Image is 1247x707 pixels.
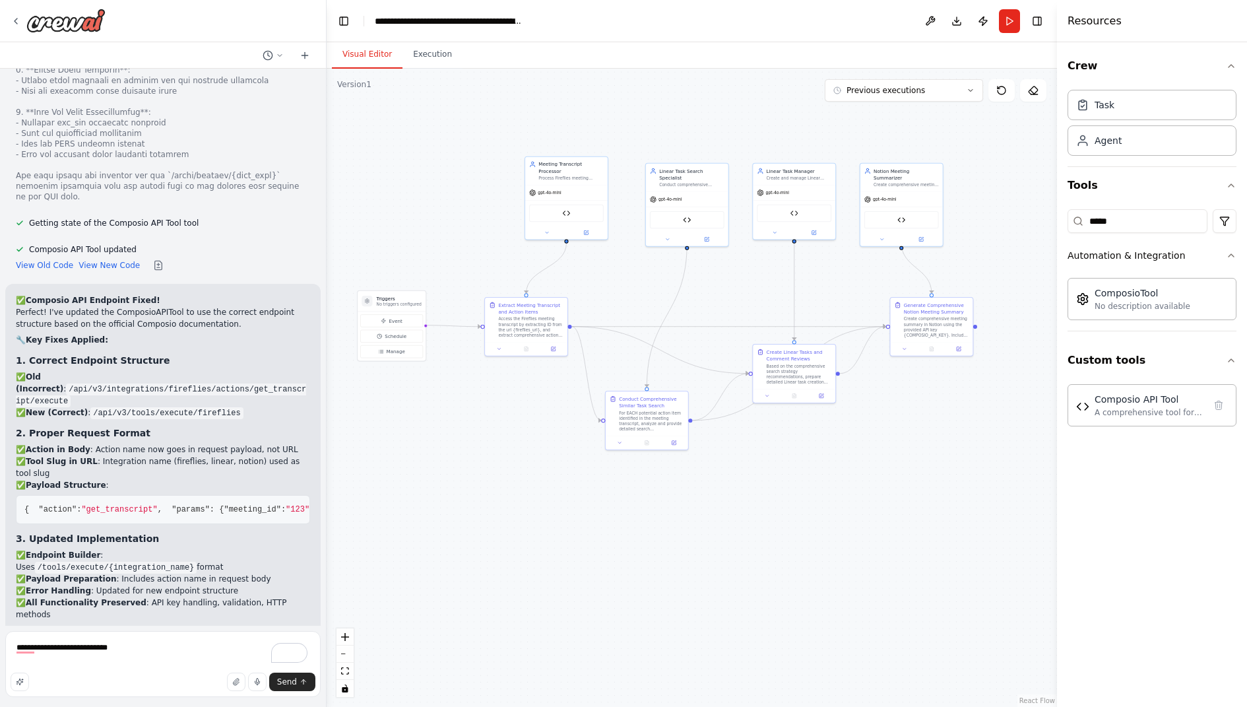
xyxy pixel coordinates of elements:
[332,41,402,69] button: Visual Editor
[484,297,568,356] div: Extract Meeting Transcript and Action ItemsAccess the Fireflies meeting transcript by extracting ...
[281,505,286,514] span: :
[619,411,684,432] div: For EACH potential action item identified in the meeting transcript, analyze and provide detailed...
[790,209,798,217] img: Composio API Tool
[874,182,939,187] div: Create comprehensive meeting summaries in Notion following the detailed structure requirements. D...
[336,663,354,680] button: fit view
[294,48,315,63] button: Start a new chat
[538,161,604,174] div: Meeting Transcript Processor
[898,243,935,293] g: Edge from aec0638a-359c-40de-8c68-5251d472bf60 to 64dc75eb-c05d-4517-ad90-71ff96da3ff4
[16,260,73,271] button: View Old Code
[210,505,224,514] span: : {
[16,624,310,636] h2: 📋
[16,549,310,621] p: ✅ : Uses format ✅ : Includes action name in request body ✅ : Updated for new endpoint structure ✅...
[825,79,983,102] button: Previous executions
[567,228,604,236] button: Open in side panel
[874,168,939,181] div: Notion Meeting Summarizer
[11,673,29,691] button: Improve this prompt
[767,176,832,181] div: Create and manage Linear tasks in [PERSON_NAME]-Internal team following the universal task creati...
[377,302,422,307] p: No triggers configured
[897,216,905,224] img: Composio API Tool
[498,302,563,315] div: Extract Meeting Transcript and Action Items
[360,314,423,327] button: Event
[902,236,940,244] button: Open in side panel
[16,384,306,407] code: /api/v3/integrations/fireflies/actions/get_transcript/execute
[29,244,137,255] span: Composio API Tool updated
[425,322,480,330] g: Edge from triggers to b4c4a9d0-7542-47ec-a5ee-6874f6312a25
[1095,301,1190,312] div: No description available
[692,370,748,424] g: Edge from 3451bee0-4ed2-4d81-ad3c-50c7aac2da67 to 30eccc17-fd3c-42c4-b9e0-fda10f16eb0f
[643,243,690,387] g: Edge from 4337f7c0-6374-44fc-99fa-b5d8a0ac3b79 to 3451bee0-4ed2-4d81-ad3c-50c7aac2da67
[889,297,973,356] div: Generate Comprehensive Notion Meeting SummaryCreate comprehensive meeting summary in Notion using...
[1028,12,1046,30] button: Hide right sidebar
[658,197,682,202] span: gpt-4o-mini
[512,345,540,353] button: No output available
[257,48,289,63] button: Switch to previous chat
[1209,396,1228,415] button: Delete tool
[795,228,833,236] button: Open in side panel
[26,457,98,466] strong: Tool Slug in URL
[26,481,106,490] strong: Payload Structure
[402,41,463,69] button: Execution
[572,323,886,330] g: Edge from b4c4a9d0-7542-47ec-a5ee-6874f6312a25 to 64dc75eb-c05d-4517-ad90-71ff96da3ff4
[840,323,886,377] g: Edge from 30eccc17-fd3c-42c4-b9e0-fda10f16eb0f to 64dc75eb-c05d-4517-ad90-71ff96da3ff4
[659,168,724,181] div: Linear Task Search Specialist
[79,260,140,271] button: View New Code
[791,243,798,340] g: Edge from 099100bb-7670-4d7f-b0bb-514315b52fec to 30eccc17-fd3c-42c4-b9e0-fda10f16eb0f
[26,9,106,32] img: Logo
[77,505,81,514] span: :
[525,156,608,240] div: Meeting Transcript ProcessorProcess Fireflies meeting transcripts from {fireflies_url} and extrac...
[16,372,63,393] strong: Old (Incorrect)
[29,218,199,228] span: Getting state of the Composio API Tool tool
[767,168,832,174] div: Linear Task Manager
[35,562,197,574] code: /tools/execute/{integration_name}
[16,306,310,330] p: Perfect! I've updated the ComposioAPITool to use the correct endpoint structure based on the offi...
[1019,697,1055,704] a: React Flow attribution
[26,335,108,345] strong: Key Fixes Applied:
[16,355,170,366] strong: 1. Correct Endpoint Structure
[542,345,565,353] button: Open in side panel
[16,428,150,438] strong: 2. Proper Request Format
[860,163,943,247] div: Notion Meeting SummarizerCreate comprehensive meeting summaries in Notion following the detailed ...
[904,302,969,315] div: Generate Comprehensive Notion Meeting Summary
[16,371,310,419] p: ✅ : ✅ :
[572,323,749,377] g: Edge from b4c4a9d0-7542-47ec-a5ee-6874f6312a25 to 30eccc17-fd3c-42c4-b9e0-fda10f16eb0f
[767,363,832,384] div: Based on the comprehensive search strategy recommendations, prepare detailed Linear task creation...
[752,344,836,403] div: Create Linear Tasks and Comment ReviewsBased on the comprehensive search strategy recommendations...
[337,79,371,90] div: Version 1
[375,15,523,28] nav: breadcrumb
[81,505,157,514] span: "get_transcript"
[1068,342,1236,379] button: Custom tools
[1095,407,1204,418] div: A comprehensive tool for interacting with Composio's v3 REST API to execute actions across differ...
[90,407,243,419] code: /api/v3/tools/execute/fireflies
[227,673,245,691] button: Upload files
[1095,98,1114,112] div: Task
[873,197,896,202] span: gpt-4o-mini
[26,296,160,305] strong: Composio API Endpoint Fixed!
[917,345,945,353] button: No output available
[659,182,724,187] div: Conduct comprehensive searches across ALL Linear teams (Platform, Web Creation, Backend Guild, Br...
[645,163,729,247] div: Linear Task Search SpecialistConduct comprehensive searches across ALL Linear teams (Platform, We...
[377,295,422,302] h3: Triggers
[277,677,297,687] span: Send
[662,439,686,447] button: Open in side panel
[752,163,836,240] div: Linear Task ManagerCreate and manage Linear tasks in [PERSON_NAME]-Internal team following the un...
[387,349,405,355] span: Manage
[1068,273,1236,331] div: Automation & Integration
[26,408,88,417] strong: New (Correct)
[1068,13,1122,29] h4: Resources
[1068,238,1236,273] button: Automation & Integration
[172,505,210,514] span: "params"
[389,318,402,324] span: Event
[1068,167,1236,204] button: Tools
[335,12,353,30] button: Hide left sidebar
[269,673,315,691] button: Send
[16,334,310,346] h2: 🔧
[810,392,833,400] button: Open in side panel
[336,646,354,663] button: zoom out
[286,505,309,514] span: "123"
[523,243,569,293] g: Edge from aa15b5c3-a966-40de-b9b9-f21135264157 to b4c4a9d0-7542-47ec-a5ee-6874f6312a25
[16,533,159,544] strong: 3. Updated Implementation
[572,323,602,424] g: Edge from b4c4a9d0-7542-47ec-a5ee-6874f6312a25 to 3451bee0-4ed2-4d81-ad3c-50c7aac2da67
[780,392,808,400] button: No output available
[39,505,77,514] span: "action"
